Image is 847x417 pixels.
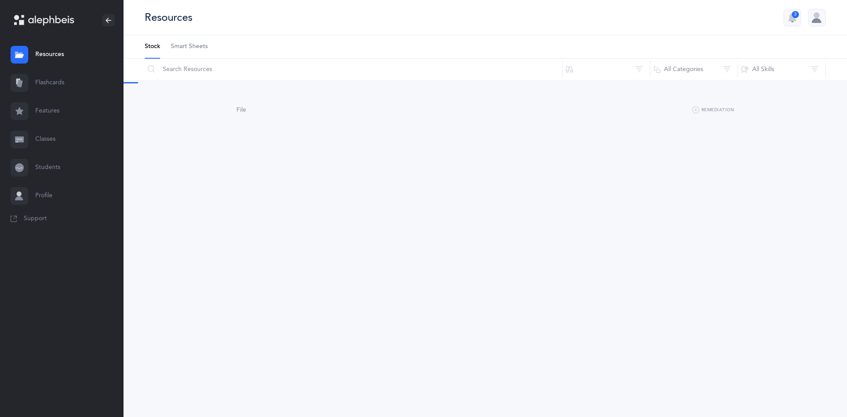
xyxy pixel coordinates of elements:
[144,59,562,80] input: Search Resources
[171,42,208,51] span: Smart Sheets
[783,9,801,26] button: 3
[24,214,47,223] span: Support
[692,105,734,116] button: Remediation
[145,10,192,25] div: Resources
[738,59,826,80] button: All Skills
[650,59,738,80] button: All Categories
[792,11,799,18] div: 3
[236,106,246,113] span: File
